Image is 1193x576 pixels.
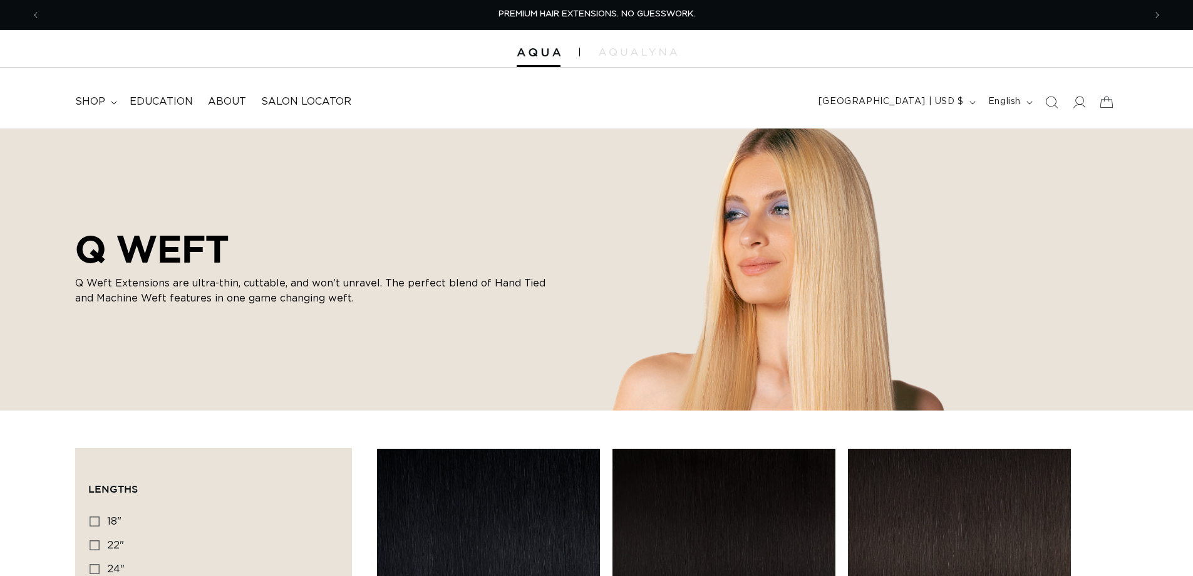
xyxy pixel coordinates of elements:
[1144,3,1171,27] button: Next announcement
[22,3,49,27] button: Previous announcement
[254,88,359,116] a: Salon Locator
[107,564,125,574] span: 24"
[88,461,339,506] summary: Lengths (0 selected)
[498,10,695,18] span: PREMIUM HAIR EXTENSIONS. NO GUESSWORK.
[819,95,964,108] span: [GEOGRAPHIC_DATA] | USD $
[811,90,981,114] button: [GEOGRAPHIC_DATA] | USD $
[200,88,254,116] a: About
[517,48,560,57] img: Aqua Hair Extensions
[122,88,200,116] a: Education
[75,276,551,306] p: Q Weft Extensions are ultra-thin, cuttable, and won’t unravel. The perfect blend of Hand Tied and...
[75,95,105,108] span: shop
[88,483,138,495] span: Lengths
[130,95,193,108] span: Education
[599,48,677,56] img: aqualyna.com
[988,95,1021,108] span: English
[208,95,246,108] span: About
[107,516,121,526] span: 18"
[981,90,1038,114] button: English
[68,88,122,116] summary: shop
[1038,88,1065,116] summary: Search
[107,540,124,550] span: 22"
[261,95,351,108] span: Salon Locator
[75,227,551,271] h2: Q WEFT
